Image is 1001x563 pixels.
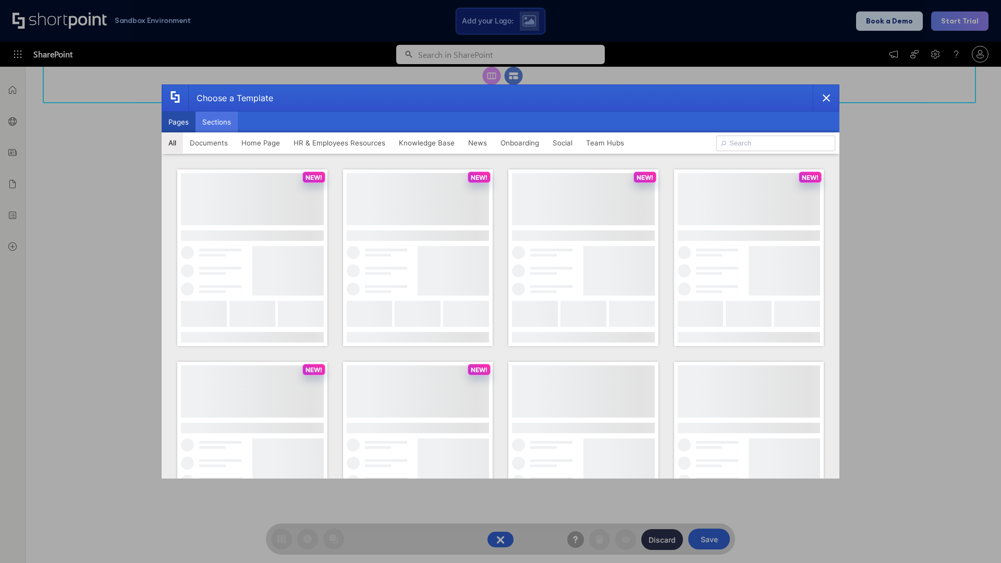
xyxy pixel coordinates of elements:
button: Documents [183,132,235,153]
p: NEW! [471,174,487,181]
div: Choose a Template [188,85,273,111]
input: Search [716,136,835,151]
button: All [162,132,183,153]
p: NEW! [637,174,653,181]
button: Team Hubs [579,132,631,153]
button: Knowledge Base [392,132,461,153]
button: Pages [162,112,196,132]
button: News [461,132,494,153]
button: Onboarding [494,132,546,153]
p: NEW! [306,366,322,374]
button: Social [546,132,579,153]
button: Home Page [235,132,287,153]
button: Sections [196,112,238,132]
div: template selector [162,84,839,479]
p: NEW! [306,174,322,181]
iframe: Chat Widget [949,513,1001,563]
p: NEW! [471,366,487,374]
p: NEW! [802,174,819,181]
button: HR & Employees Resources [287,132,392,153]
